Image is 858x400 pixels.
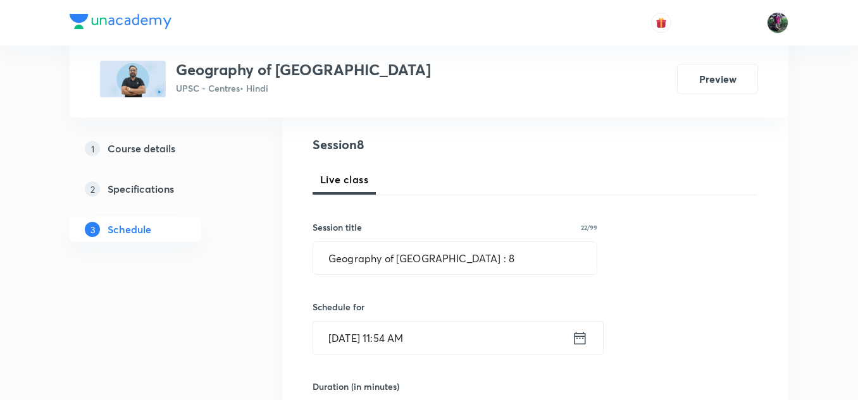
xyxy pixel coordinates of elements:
[70,136,242,161] a: 1Course details
[108,181,174,197] h5: Specifications
[85,222,100,237] p: 3
[313,380,399,393] h6: Duration (in minutes)
[70,176,242,202] a: 2Specifications
[313,135,544,154] h4: Session 8
[100,61,166,97] img: 4c890aaa64ca47e3827b71abd46aef20.jpg
[85,141,100,156] p: 1
[313,242,597,274] input: A great title is short, clear and descriptive
[176,61,431,79] h3: Geography of [GEOGRAPHIC_DATA]
[651,13,671,33] button: avatar
[85,181,100,197] p: 2
[176,82,431,95] p: UPSC - Centres • Hindi
[313,221,362,234] h6: Session title
[656,17,667,28] img: avatar
[70,14,171,32] a: Company Logo
[767,12,788,33] img: Ravishekhar Kumar
[320,172,368,187] span: Live class
[108,222,151,237] h5: Schedule
[70,14,171,29] img: Company Logo
[677,64,758,94] button: Preview
[313,300,597,313] h6: Schedule for
[581,224,597,231] p: 22/99
[108,141,175,156] h5: Course details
